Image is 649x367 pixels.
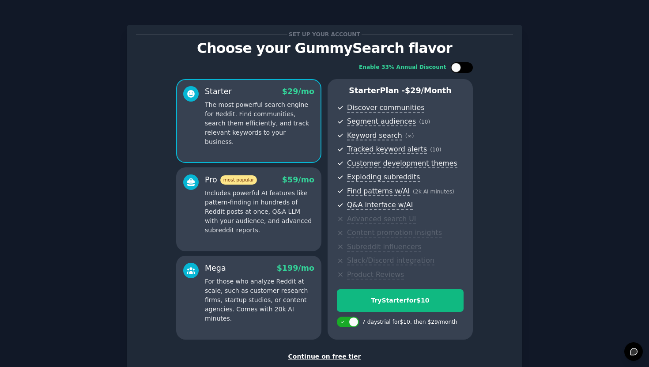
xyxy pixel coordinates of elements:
span: Customer development themes [347,159,457,168]
span: Keyword search [347,131,402,140]
span: $ 29 /mo [282,87,314,96]
p: For those who analyze Reddit at scale, such as customer research firms, startup studios, or conte... [205,277,314,323]
span: $ 29 /month [405,86,452,95]
p: Choose your GummySearch flavor [136,41,513,56]
button: TryStarterfor$10 [337,289,464,312]
span: ( 10 ) [430,147,441,153]
div: Try Starter for $10 [337,296,463,305]
span: Discover communities [347,103,424,113]
span: $ 199 /mo [277,264,314,272]
div: Enable 33% Annual Discount [359,64,446,72]
p: Includes powerful AI features like pattern-finding in hundreds of Reddit posts at once, Q&A LLM w... [205,189,314,235]
span: most popular [220,175,257,185]
span: Segment audiences [347,117,416,126]
span: Product Reviews [347,270,404,280]
div: Mega [205,263,226,274]
span: Advanced search UI [347,215,416,224]
div: Continue on free tier [136,352,513,361]
span: Find patterns w/AI [347,187,410,196]
span: Q&A interface w/AI [347,201,413,210]
span: ( 10 ) [419,119,430,125]
span: Content promotion insights [347,228,442,238]
span: Exploding subreddits [347,173,420,182]
p: The most powerful search engine for Reddit. Find communities, search them efficiently, and track ... [205,100,314,147]
span: Slack/Discord integration [347,256,434,265]
div: 7 days trial for $10 , then $ 29 /month [362,318,457,326]
p: Starter Plan - [337,85,464,96]
span: $ 59 /mo [282,175,314,184]
span: ( ∞ ) [405,133,414,139]
span: Subreddit influencers [347,242,421,252]
span: Set up your account [287,30,362,39]
span: Tracked keyword alerts [347,145,427,154]
div: Starter [205,86,232,97]
span: ( 2k AI minutes ) [413,189,454,195]
div: Pro [205,174,257,185]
